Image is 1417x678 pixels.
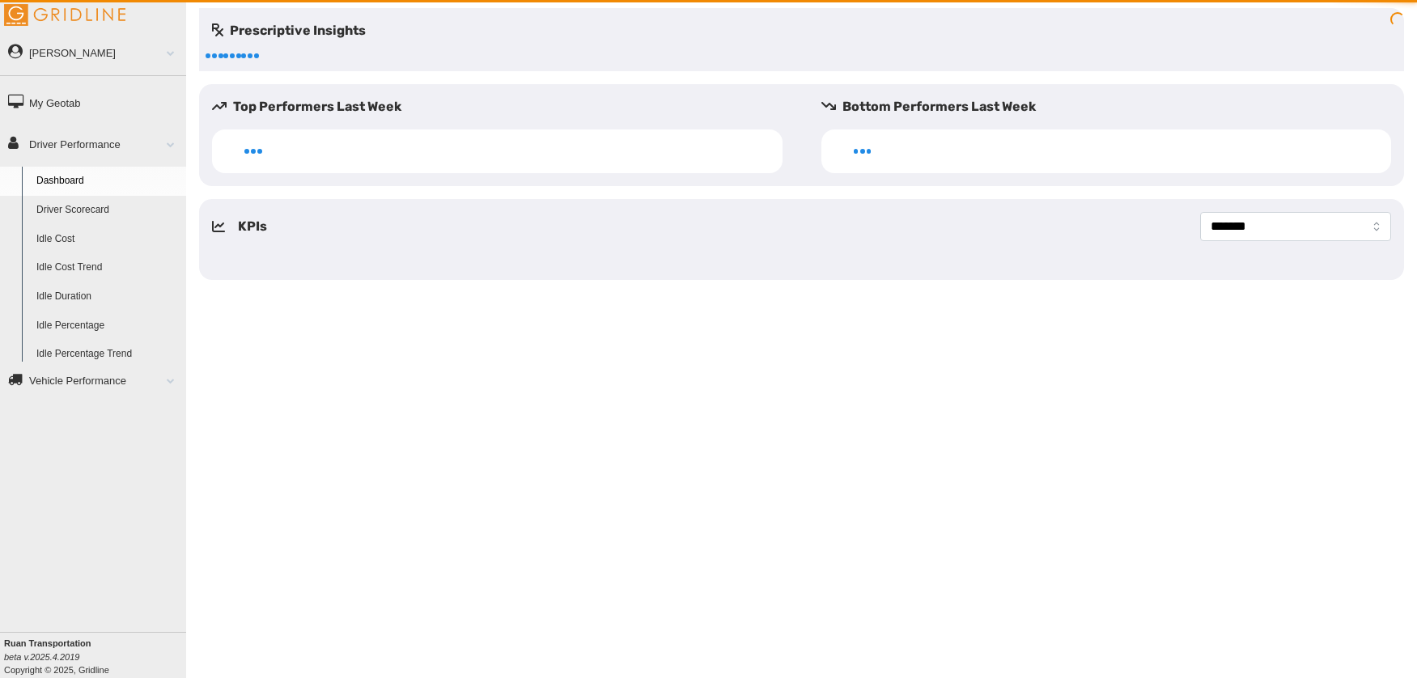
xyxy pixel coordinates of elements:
h5: Top Performers Last Week [212,97,795,117]
a: Idle Duration [29,282,186,311]
a: Driver Scorecard [29,196,186,225]
h5: Bottom Performers Last Week [821,97,1405,117]
a: Idle Percentage [29,311,186,341]
img: Gridline [4,4,125,26]
i: beta v.2025.4.2019 [4,652,79,662]
h5: Prescriptive Insights [212,21,366,40]
a: Idle Percentage Trend [29,340,186,369]
div: Copyright © 2025, Gridline [4,637,186,676]
b: Ruan Transportation [4,638,91,648]
a: Idle Cost Trend [29,253,186,282]
h5: KPIs [238,217,267,236]
a: Idle Cost [29,225,186,254]
a: Dashboard [29,167,186,196]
